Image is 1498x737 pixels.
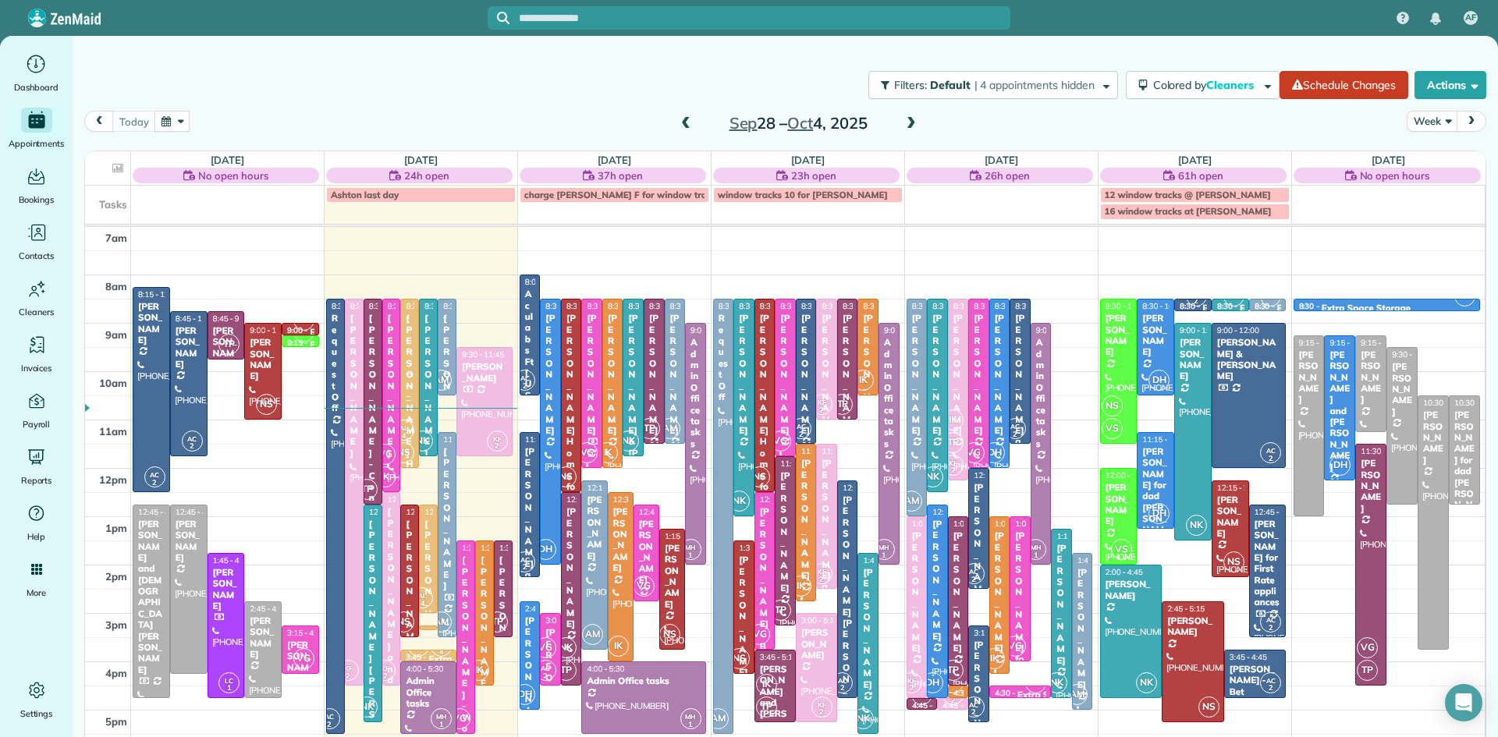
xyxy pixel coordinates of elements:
[150,470,159,479] span: AC
[1035,337,1047,449] div: Admin Office tasks
[249,337,277,382] div: [PERSON_NAME]
[843,301,885,311] span: 8:30 - 11:00
[690,325,728,335] span: 9:00 - 2:00
[1361,338,1403,348] span: 9:15 - 11:15
[331,189,399,200] span: Ashton last day
[1360,349,1382,406] div: [PERSON_NAME]
[973,313,985,436] div: [PERSON_NAME]
[442,313,452,459] div: [PERSON_NAME]
[406,507,448,517] span: 12:45 - 3:30
[801,446,843,456] span: 11:30 - 2:45
[995,519,1032,529] span: 1:00 - 4:15
[1217,325,1259,335] span: 9:00 - 12:00
[779,313,791,436] div: [PERSON_NAME]
[1105,579,1158,601] div: [PERSON_NAME]
[566,494,609,505] span: 12:30 - 4:30
[894,78,927,92] span: Filters:
[994,530,1006,654] div: [PERSON_NAME]
[1077,567,1088,690] div: [PERSON_NAME]
[969,567,978,576] span: AC
[598,154,631,166] a: [DATE]
[842,313,854,436] div: [PERSON_NAME]
[388,301,430,311] span: 8:30 - 12:30
[821,313,832,436] div: [PERSON_NAME]
[1111,539,1132,560] span: VS
[822,301,864,311] span: 8:30 - 11:00
[545,313,556,436] div: [PERSON_NAME]
[639,418,660,439] span: TP
[187,434,197,443] span: AC
[1141,313,1170,358] div: [PERSON_NAME]
[515,560,534,575] small: 2
[212,567,240,612] div: [PERSON_NAME]
[332,301,369,311] span: 8:30 - 5:30
[949,459,957,467] span: KF
[1105,205,1272,217] span: 16 window tracks at [PERSON_NAME]
[404,154,438,166] a: [DATE]
[369,301,411,311] span: 8:30 - 12:45
[175,325,203,370] div: [PERSON_NAME]
[1105,313,1133,358] div: [PERSON_NAME]
[738,313,750,436] div: [PERSON_NAME]
[1014,530,1026,732] div: [PERSON_NAME] for parents
[932,313,943,436] div: [PERSON_NAME]
[1419,2,1452,36] div: Notifications
[779,470,791,593] div: [PERSON_NAME]
[912,301,950,311] span: 8:30 - 1:00
[770,600,791,621] span: TP
[1360,458,1382,514] div: [PERSON_NAME]
[719,301,756,311] span: 8:30 - 5:30
[176,314,218,324] span: 8:45 - 11:45
[953,313,964,436] div: [PERSON_NAME]
[1178,154,1212,166] a: [DATE]
[1153,78,1259,92] span: Colored by
[801,301,843,311] span: 8:30 - 11:30
[218,334,240,355] span: TP
[912,519,950,529] span: 1:00 - 4:45
[1391,361,1413,417] div: [PERSON_NAME]
[520,374,530,382] span: AC
[6,445,66,488] a: Reports
[800,458,812,581] div: [PERSON_NAME]
[832,394,853,415] span: TP
[138,507,180,517] span: 12:45 - 4:45
[27,529,46,544] span: Help
[1457,111,1486,132] button: next
[1142,434,1184,445] span: 11:15 - 1:15
[964,442,985,463] span: VG
[525,434,567,445] span: 11:15 - 2:15
[357,479,378,500] span: TP
[612,506,629,573] div: [PERSON_NAME]
[911,313,923,436] div: [PERSON_NAME]
[932,519,943,642] div: [PERSON_NAME]
[23,416,51,432] span: Payroll
[587,483,629,493] span: 12:15 - 3:45
[556,466,577,487] span: NS
[587,301,629,311] span: 8:30 - 12:00
[1106,301,1148,311] span: 8:30 - 11:30
[424,301,467,311] span: 8:30 - 11:45
[250,325,292,335] span: 9:00 - 11:00
[1036,325,1074,335] span: 9:00 - 2:00
[1102,395,1123,416] span: NS
[175,519,203,564] div: [PERSON_NAME]
[6,276,66,320] a: Cleaners
[1329,349,1351,473] div: [PERSON_NAME] and [PERSON_NAME]
[405,519,414,664] div: [PERSON_NAME]
[520,555,530,564] span: AC
[1206,78,1256,92] span: Cleaners
[443,434,485,445] span: 11:15 - 3:30
[664,543,680,610] div: [PERSON_NAME]
[1148,370,1170,391] span: DH
[1014,313,1026,593] div: [PERSON_NAME] and [PERSON_NAME]
[368,313,378,694] div: [PERSON_NAME] - Contempro Dance Theatre
[442,446,452,592] div: [PERSON_NAME]
[791,154,825,166] a: [DATE]
[250,604,287,614] span: 2:45 - 4:45
[461,361,508,384] div: [PERSON_NAME]
[424,507,467,517] span: 12:45 - 3:00
[545,301,583,311] span: 8:30 - 2:00
[648,313,660,436] div: [PERSON_NAME]
[760,301,802,311] span: 8:30 - 12:30
[310,339,399,350] div: Extra Space Storage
